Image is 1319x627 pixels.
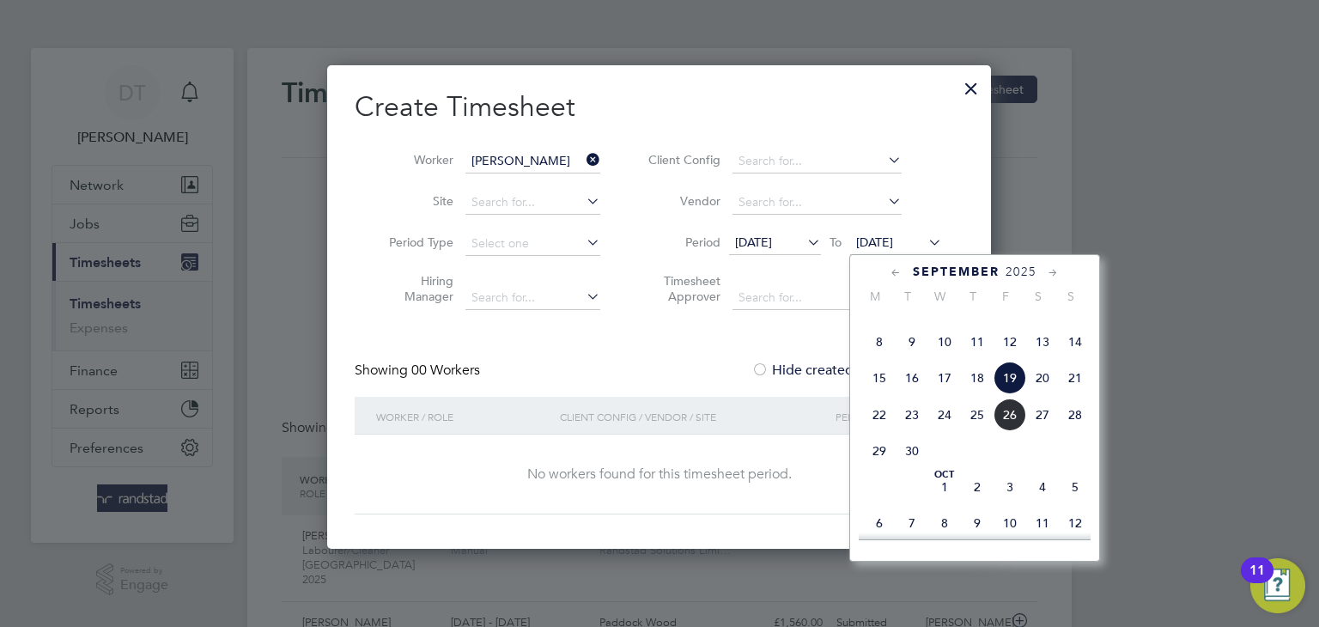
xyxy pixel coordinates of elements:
span: 9 [896,326,928,358]
span: 20 [1026,362,1059,394]
label: Timesheet Approver [643,273,720,304]
span: F [989,289,1022,304]
span: 30 [896,435,928,467]
span: To [824,231,847,253]
span: 16 [896,362,928,394]
span: Oct [928,471,961,479]
label: Vendor [643,193,720,209]
span: 2025 [1006,265,1036,279]
label: Site [376,193,453,209]
span: 8 [928,507,961,539]
label: Period [643,234,720,250]
span: 11 [961,326,994,358]
span: 13 [1026,326,1059,358]
span: 11 [1026,507,1059,539]
span: 8 [863,326,896,358]
input: Search for... [732,191,902,215]
input: Search for... [732,286,902,310]
span: 4 [1026,471,1059,503]
button: Open Resource Center, 11 new notifications [1250,558,1305,613]
label: Period Type [376,234,453,250]
div: Client Config / Vendor / Site [556,397,831,436]
span: W [924,289,957,304]
span: T [891,289,924,304]
span: 10 [994,507,1026,539]
div: 11 [1249,570,1265,593]
span: 10 [928,326,961,358]
span: 00 Workers [411,362,480,379]
span: 14 [1059,326,1091,358]
input: Search for... [465,286,600,310]
span: 18 [961,362,994,394]
span: 7 [896,507,928,539]
span: 19 [994,362,1026,394]
span: 12 [1059,507,1091,539]
span: S [1022,289,1055,304]
span: S [1055,289,1087,304]
span: 27 [1026,399,1059,431]
span: 3 [994,471,1026,503]
input: Search for... [732,149,902,173]
h2: Create Timesheet [355,89,963,125]
label: Client Config [643,152,720,167]
span: [DATE] [735,234,772,250]
span: 28 [1059,399,1091,431]
label: Hiring Manager [376,273,453,304]
label: Hide created timesheets [751,362,926,379]
div: Worker / Role [372,397,556,436]
span: 2 [961,471,994,503]
input: Search for... [465,191,600,215]
span: 17 [928,362,961,394]
span: 29 [863,435,896,467]
span: 26 [994,399,1026,431]
span: 23 [896,399,928,431]
span: 1 [928,471,961,503]
span: 22 [863,399,896,431]
span: 24 [928,399,961,431]
span: 12 [994,326,1026,358]
span: 6 [863,507,896,539]
label: Worker [376,152,453,167]
span: M [859,289,891,304]
span: T [957,289,989,304]
span: [DATE] [856,234,893,250]
div: Showing [355,362,483,380]
input: Select one [465,232,600,256]
span: 15 [863,362,896,394]
span: 9 [961,507,994,539]
span: 5 [1059,471,1091,503]
div: Period [831,397,946,436]
span: September [913,265,1000,279]
div: No workers found for this timesheet period. [372,466,946,484]
input: Search for... [465,149,600,173]
span: 21 [1059,362,1091,394]
span: 25 [961,399,994,431]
